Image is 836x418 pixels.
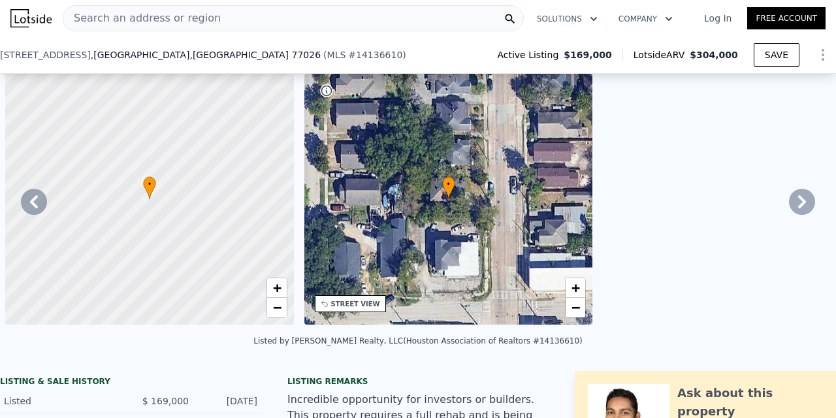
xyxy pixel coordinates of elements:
span: Active Listing [497,48,564,61]
span: $169,000 [564,48,612,61]
button: Show Options [810,42,836,68]
span: Lotside ARV [634,48,690,61]
div: Listed [4,394,120,408]
span: , [GEOGRAPHIC_DATA] 77026 [189,50,321,60]
span: + [571,280,580,296]
span: $304,000 [690,50,738,60]
button: Company [608,7,683,31]
span: MLS [327,50,346,60]
span: • [442,178,455,190]
span: − [571,299,580,315]
span: # 14136610 [348,50,402,60]
span: $ 169,000 [142,396,189,406]
a: Zoom out [267,298,287,317]
div: Listing remarks [287,376,549,387]
div: • [143,176,156,199]
div: Listed by [PERSON_NAME] Realty, LLC (Houston Association of Realtors #14136610) [253,336,583,346]
span: , [GEOGRAPHIC_DATA] [91,48,321,61]
span: Search an address or region [63,10,221,26]
div: • [442,176,455,199]
button: Solutions [526,7,608,31]
span: − [272,299,281,315]
span: + [272,280,281,296]
div: [DATE] [199,394,257,408]
a: Zoom in [267,278,287,298]
button: SAVE [754,43,799,67]
div: STREET VIEW [331,299,380,309]
span: • [143,178,156,190]
a: Free Account [747,7,826,29]
a: Log In [688,12,747,25]
a: Zoom in [566,278,585,298]
div: ( ) [323,48,406,61]
a: Zoom out [566,298,585,317]
img: Lotside [10,9,52,27]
